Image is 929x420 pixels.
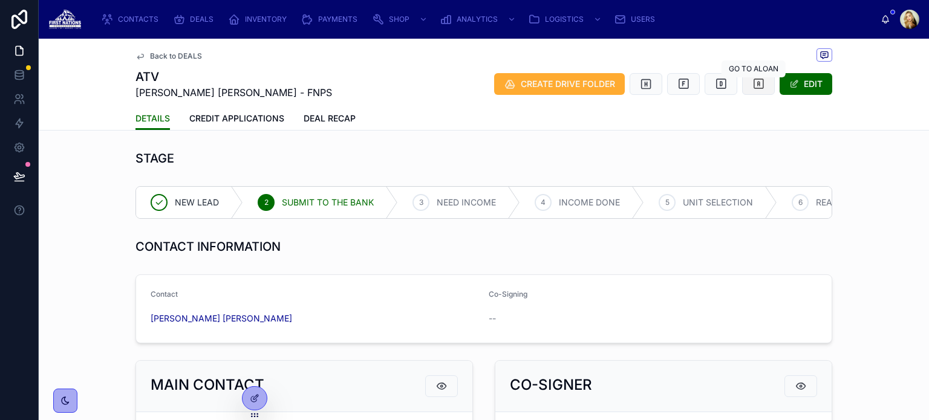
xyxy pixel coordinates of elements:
[97,8,167,30] a: CONTACTS
[436,8,522,30] a: ANALYTICS
[48,10,82,29] img: App logo
[175,196,219,208] span: NEW LEAD
[224,8,295,30] a: INVENTORY
[389,15,409,24] span: SHOP
[135,68,332,85] h1: ATV
[135,150,174,167] h1: STAGE
[318,15,357,24] span: PAYMENTS
[91,6,881,33] div: scrollable content
[665,198,670,207] span: 5
[151,312,292,325] a: [PERSON_NAME] [PERSON_NAME]
[419,198,423,207] span: 3
[545,15,584,24] span: LOGISTICS
[189,112,284,124] span: CREDIT APPLICATIONS
[135,112,170,124] span: DETAILS
[489,312,496,325] span: --
[631,15,655,24] span: USERS
[151,375,264,395] h2: MAIN CONTACT
[521,78,615,90] span: CREATE DRIVE FOLDER
[304,112,356,124] span: DEAL RECAP
[729,64,778,73] span: GO TO ALOAN
[135,51,202,61] a: Back to DEALS
[368,8,434,30] a: SHOP
[559,196,620,208] span: INCOME DONE
[494,73,625,95] button: CREATE DRIVE FOLDER
[437,196,496,208] span: NEED INCOME
[457,15,498,24] span: ANALYTICS
[282,196,374,208] span: SUBMIT TO THE BANK
[190,15,214,24] span: DEALS
[150,51,202,61] span: Back to DEALS
[489,289,527,299] span: Co-Signing
[683,196,753,208] span: UNIT SELECTION
[135,85,332,100] span: [PERSON_NAME] [PERSON_NAME] - FNPS
[610,8,663,30] a: USERS
[510,375,592,395] h2: CO-SIGNER
[169,8,222,30] a: DEALS
[151,289,178,299] span: Contact
[298,8,366,30] a: PAYMENTS
[135,108,170,131] a: DETAILS
[541,198,546,207] span: 4
[304,108,356,132] a: DEAL RECAP
[524,8,608,30] a: LOGISTICS
[118,15,158,24] span: CONTACTS
[816,196,882,208] span: READY TO SIGN
[135,238,281,255] h1: CONTACT INFORMATION
[245,15,287,24] span: INVENTORY
[189,108,284,132] a: CREDIT APPLICATIONS
[798,198,803,207] span: 6
[780,73,832,95] button: EDIT
[264,198,269,207] span: 2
